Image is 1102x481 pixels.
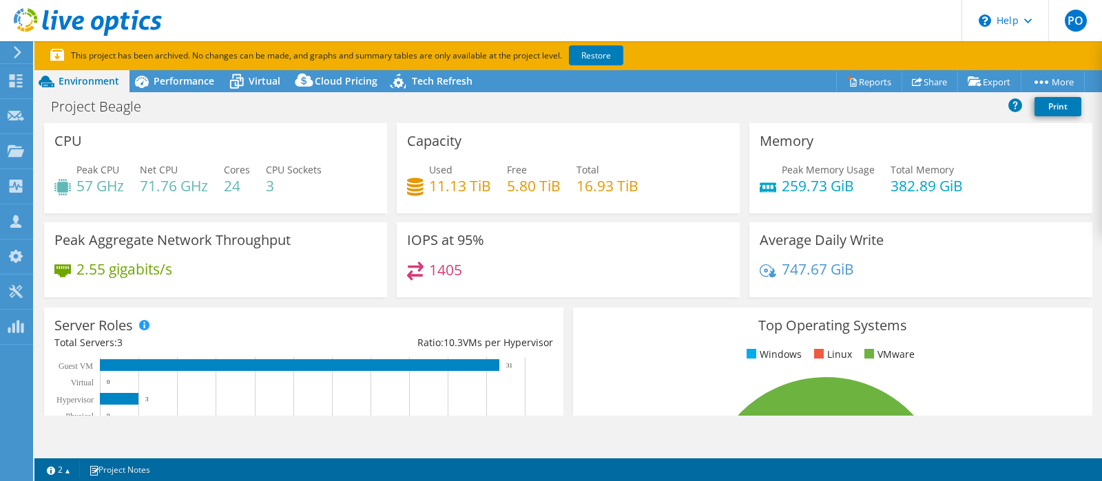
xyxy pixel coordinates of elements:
text: Physical [65,411,94,421]
span: Net CPU [140,163,178,176]
a: Share [902,71,958,92]
text: Virtual [71,378,94,387]
h4: 747.67 GiB [782,261,854,277]
h4: 382.89 GiB [891,178,963,193]
h4: 57 GHz [76,178,124,193]
span: Free [507,163,527,176]
span: PO [1065,10,1087,32]
span: Virtual [249,74,280,87]
h4: 5.80 TiB [507,178,561,193]
h4: 11.13 TiB [429,178,491,193]
span: Peak Memory Usage [782,163,875,176]
span: Total Memory [891,163,954,176]
span: CPU Sockets [266,163,322,176]
a: Print [1035,97,1081,116]
span: Total [576,163,599,176]
div: Total Servers: [54,335,304,350]
h3: Average Daily Write [760,233,884,248]
svg: \n [979,14,991,27]
span: Environment [59,74,119,87]
span: Cloud Pricing [315,74,377,87]
h4: 1405 [429,262,462,277]
li: Linux [811,347,852,362]
h3: Server Roles [54,318,133,333]
h1: Project Beagle [45,99,163,114]
span: Used [429,163,453,176]
span: Peak CPU [76,163,119,176]
span: Tech Refresh [412,74,472,87]
h3: IOPS at 95% [407,233,484,248]
text: 0 [107,412,110,419]
h3: Peak Aggregate Network Throughput [54,233,291,248]
a: Project Notes [79,461,160,478]
h3: CPU [54,133,82,149]
a: More [1021,71,1085,92]
span: 3 [117,336,123,349]
h3: Capacity [407,133,461,149]
h4: 16.93 TiB [576,178,638,193]
text: 0 [107,378,110,385]
p: This project has been archived. No changes can be made, and graphs and summary tables are only av... [50,48,725,63]
text: 3 [145,396,149,403]
h3: Top Operating Systems [583,318,1082,333]
text: Guest VM [59,361,93,371]
span: Performance [154,74,214,87]
h4: 2.55 gigabits/s [76,261,172,277]
a: 2 [37,461,80,478]
span: Cores [224,163,250,176]
h4: 3 [266,178,322,193]
text: Hypervisor [56,395,94,405]
div: Ratio: VMs per Hypervisor [304,335,553,350]
a: Reports [836,71,902,92]
h4: 71.76 GHz [140,178,208,193]
h4: 24 [224,178,250,193]
a: Restore [569,45,623,65]
text: 31 [506,362,512,369]
h3: Memory [760,133,813,149]
li: Windows [743,347,802,362]
a: Export [957,71,1021,92]
h4: 259.73 GiB [782,178,875,193]
span: 10.3 [444,336,463,349]
li: VMware [861,347,915,362]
